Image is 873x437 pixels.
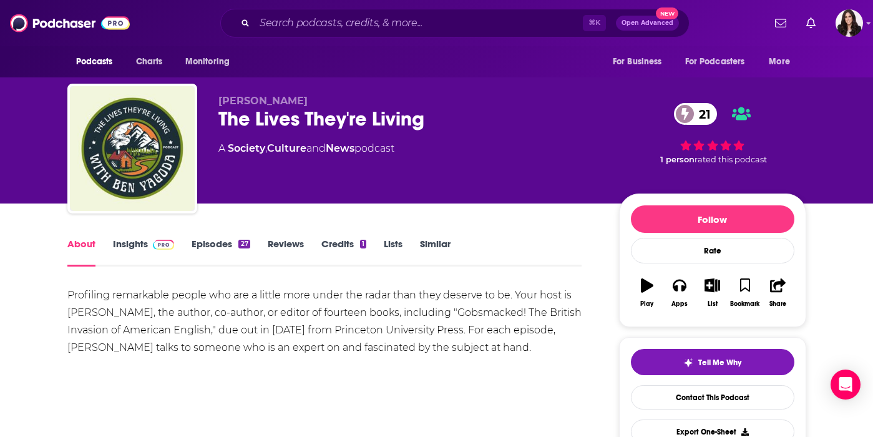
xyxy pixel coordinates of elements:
div: Rate [631,238,794,263]
span: ⌘ K [583,15,606,31]
span: , [265,142,267,154]
img: User Profile [836,9,863,37]
span: New [656,7,678,19]
span: 1 person [660,155,695,164]
span: More [769,53,790,71]
span: Charts [136,53,163,71]
a: Credits1 [321,238,366,267]
a: News [326,142,354,154]
button: open menu [177,50,246,74]
button: open menu [604,50,678,74]
button: Show profile menu [836,9,863,37]
span: [PERSON_NAME] [218,95,308,107]
span: and [306,142,326,154]
div: Open Intercom Messenger [831,370,861,400]
a: 21 [674,103,717,125]
a: Society [228,142,265,154]
div: 1 [360,240,366,248]
span: Monitoring [185,53,230,71]
span: Logged in as RebeccaShapiro [836,9,863,37]
span: For Business [613,53,662,71]
a: Contact This Podcast [631,385,794,410]
button: Bookmark [729,270,761,315]
span: Tell Me Why [698,358,741,368]
button: Open AdvancedNew [616,16,679,31]
a: Show notifications dropdown [770,12,791,34]
button: List [696,270,728,315]
div: A podcast [218,141,394,156]
a: Charts [128,50,170,74]
span: rated this podcast [695,155,767,164]
button: open menu [677,50,763,74]
button: Follow [631,205,794,233]
div: Play [640,300,653,308]
button: Apps [663,270,696,315]
a: Reviews [268,238,304,267]
div: Bookmark [730,300,759,308]
span: 21 [686,103,717,125]
img: Podchaser Pro [153,240,175,250]
button: Play [631,270,663,315]
div: 27 [238,240,250,248]
a: Lists [384,238,402,267]
button: tell me why sparkleTell Me Why [631,349,794,375]
a: Episodes27 [192,238,250,267]
span: Open Advanced [622,20,673,26]
button: open menu [67,50,129,74]
span: For Podcasters [685,53,745,71]
input: Search podcasts, credits, & more... [255,13,583,33]
a: About [67,238,95,267]
span: Podcasts [76,53,113,71]
img: Podchaser - Follow, Share and Rate Podcasts [10,11,130,35]
div: List [708,300,718,308]
div: Share [769,300,786,308]
a: Similar [420,238,451,267]
img: tell me why sparkle [683,358,693,368]
div: Apps [671,300,688,308]
div: Profiling remarkable people who are a little more under the radar than they deserve to be. Your h... [67,287,582,356]
img: The Lives They're Living [70,86,195,211]
div: 21 1 personrated this podcast [619,95,806,172]
a: Show notifications dropdown [801,12,821,34]
button: Share [761,270,794,315]
a: Culture [267,142,306,154]
a: InsightsPodchaser Pro [113,238,175,267]
button: open menu [760,50,806,74]
div: Search podcasts, credits, & more... [220,9,690,37]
